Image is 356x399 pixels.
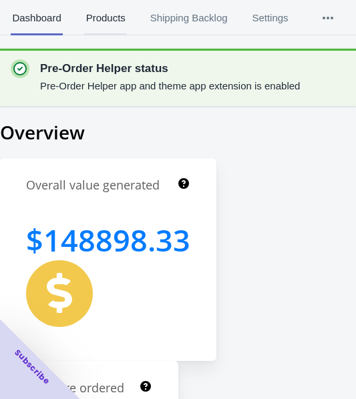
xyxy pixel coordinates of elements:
h1: 148898.33 [26,220,190,260]
p: Pre-Order Helper status [40,61,300,77]
span: Subscribe [12,347,52,387]
h1: Overall value generated [26,177,160,193]
span: Settings [250,1,290,35]
span: $ [26,220,43,260]
span: Products [84,1,127,35]
button: More tabs [301,1,355,35]
span: Shipping Backlog [148,1,229,35]
span: Dashboard [11,1,63,35]
p: Pre-Order Helper app and theme app extension is enabled [40,79,300,93]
